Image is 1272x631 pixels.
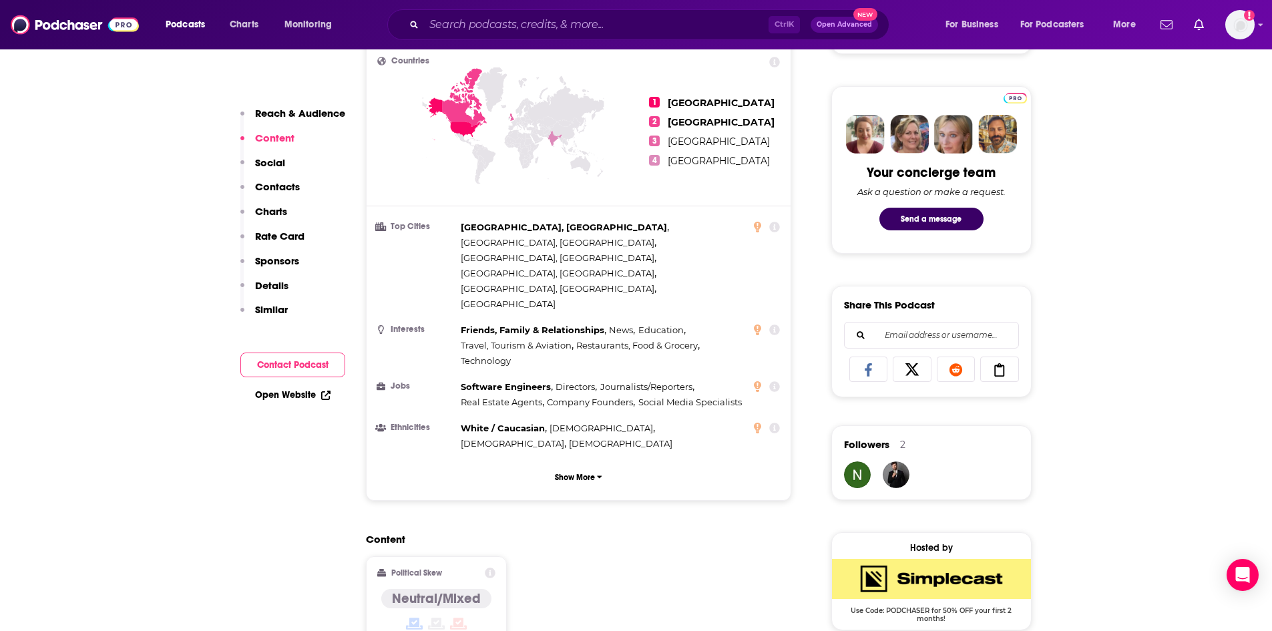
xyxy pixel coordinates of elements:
[461,252,654,263] span: [GEOGRAPHIC_DATA], [GEOGRAPHIC_DATA]
[377,423,455,432] h3: Ethnicities
[366,533,781,546] h2: Content
[844,438,889,451] span: Followers
[550,423,653,433] span: [DEMOGRAPHIC_DATA]
[609,325,633,335] span: News
[555,473,595,482] p: Show More
[221,14,266,35] a: Charts
[1244,10,1255,21] svg: Add a profile image
[978,115,1017,154] img: Jon Profile
[945,15,998,34] span: For Business
[255,303,288,316] p: Similar
[576,340,698,351] span: Restaurants, Food & Grocery
[392,590,481,607] h4: Neutral/Mixed
[1012,14,1104,35] button: open menu
[1004,93,1027,103] img: Podchaser Pro
[391,568,442,578] h2: Political Skew
[1020,15,1084,34] span: For Podcasters
[461,323,606,338] span: ,
[980,357,1019,382] a: Copy Link
[11,12,139,37] img: Podchaser - Follow, Share and Rate Podcasts
[240,205,287,230] button: Charts
[849,357,888,382] a: Share on Facebook
[461,266,656,281] span: ,
[811,17,878,33] button: Open AdvancedNew
[240,132,294,156] button: Content
[284,15,332,34] span: Monitoring
[668,155,770,167] span: [GEOGRAPHIC_DATA]
[255,132,294,144] p: Content
[255,107,345,120] p: Reach & Audience
[166,15,205,34] span: Podcasts
[638,397,742,407] span: Social Media Specialists
[461,281,656,296] span: ,
[844,322,1019,349] div: Search followers
[240,279,288,304] button: Details
[883,461,909,488] img: JohirMia
[1004,91,1027,103] a: Pro website
[832,599,1031,623] span: Use Code: PODCHASER for 50% OFF your first 2 months!
[377,222,455,231] h3: Top Cities
[832,559,1031,622] a: SimpleCast Deal: Use Code: PODCHASER for 50% OFF your first 2 months!
[934,115,973,154] img: Jules Profile
[600,381,692,392] span: Journalists/Reporters
[1113,15,1136,34] span: More
[240,180,300,205] button: Contacts
[461,421,547,436] span: ,
[461,268,654,278] span: [GEOGRAPHIC_DATA], [GEOGRAPHIC_DATA]
[609,323,635,338] span: ,
[936,14,1015,35] button: open menu
[461,395,544,410] span: ,
[857,186,1006,197] div: Ask a question or make a request.
[547,397,633,407] span: Company Founders
[668,97,775,109] span: [GEOGRAPHIC_DATA]
[461,436,566,451] span: ,
[569,438,672,449] span: [DEMOGRAPHIC_DATA]
[649,116,660,127] span: 2
[855,323,1008,348] input: Email address or username...
[377,325,455,334] h3: Interests
[400,9,902,40] div: Search podcasts, credits, & more...
[817,21,872,28] span: Open Advanced
[255,205,287,218] p: Charts
[867,164,996,181] div: Your concierge team
[461,235,656,250] span: ,
[844,298,935,311] h3: Share This Podcast
[377,382,455,391] h3: Jobs
[461,355,511,366] span: Technology
[461,283,654,294] span: [GEOGRAPHIC_DATA], [GEOGRAPHIC_DATA]
[668,116,775,128] span: [GEOGRAPHIC_DATA]
[255,156,285,169] p: Social
[1104,14,1152,35] button: open menu
[240,230,304,254] button: Rate Card
[255,279,288,292] p: Details
[1155,13,1178,36] a: Show notifications dropdown
[240,156,285,181] button: Social
[240,107,345,132] button: Reach & Audience
[649,136,660,146] span: 3
[576,338,700,353] span: ,
[556,379,597,395] span: ,
[255,230,304,242] p: Rate Card
[1189,13,1209,36] a: Show notifications dropdown
[377,465,781,489] button: Show More
[461,338,574,353] span: ,
[893,357,931,382] a: Share on X/Twitter
[1225,10,1255,39] button: Show profile menu
[461,325,604,335] span: Friends, Family & Relationships
[240,353,345,377] button: Contact Podcast
[230,15,258,34] span: Charts
[879,208,984,230] button: Send a message
[832,559,1031,599] img: SimpleCast Deal: Use Code: PODCHASER for 50% OFF your first 2 months!
[638,325,684,335] span: Education
[240,303,288,328] button: Similar
[832,542,1031,554] div: Hosted by
[461,298,556,309] span: [GEOGRAPHIC_DATA]
[156,14,222,35] button: open menu
[255,180,300,193] p: Contacts
[1227,559,1259,591] div: Open Intercom Messenger
[649,155,660,166] span: 4
[255,389,331,401] a: Open Website
[668,136,770,148] span: [GEOGRAPHIC_DATA]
